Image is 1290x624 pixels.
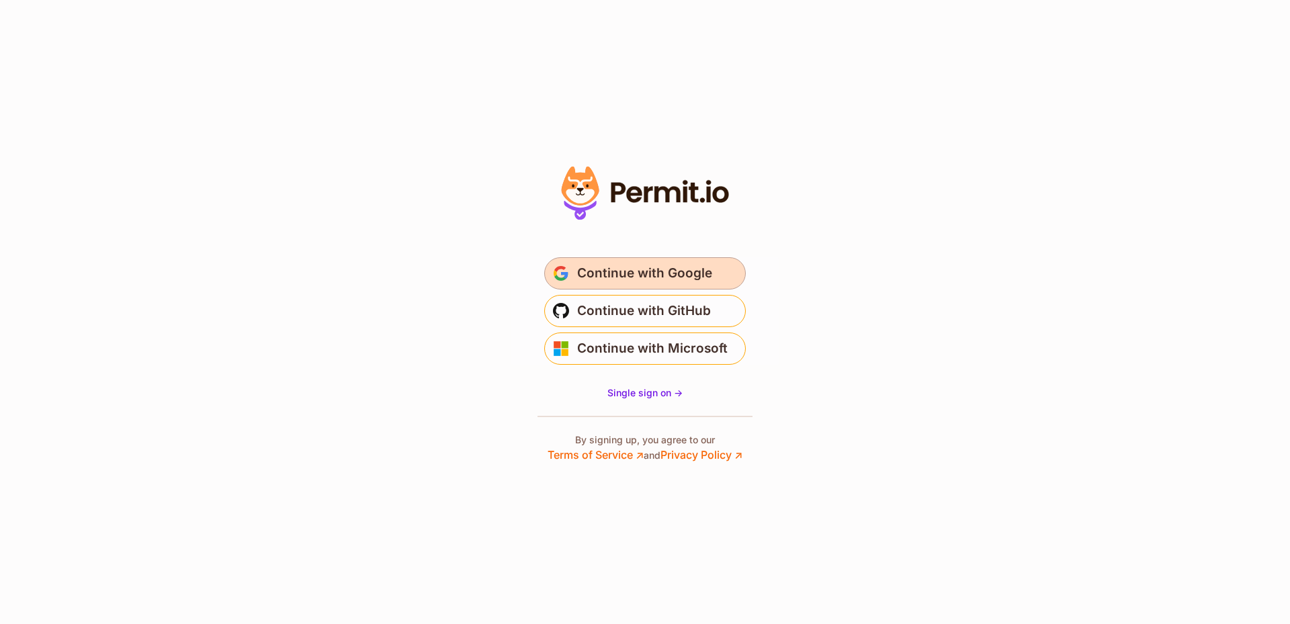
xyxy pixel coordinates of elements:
[577,300,711,322] span: Continue with GitHub
[577,263,712,284] span: Continue with Google
[548,448,644,461] a: Terms of Service ↗
[607,386,683,400] a: Single sign on ->
[660,448,742,461] a: Privacy Policy ↗
[544,257,746,289] button: Continue with Google
[544,332,746,365] button: Continue with Microsoft
[607,387,683,398] span: Single sign on ->
[577,338,728,359] span: Continue with Microsoft
[548,433,742,463] p: By signing up, you agree to our and
[544,295,746,327] button: Continue with GitHub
